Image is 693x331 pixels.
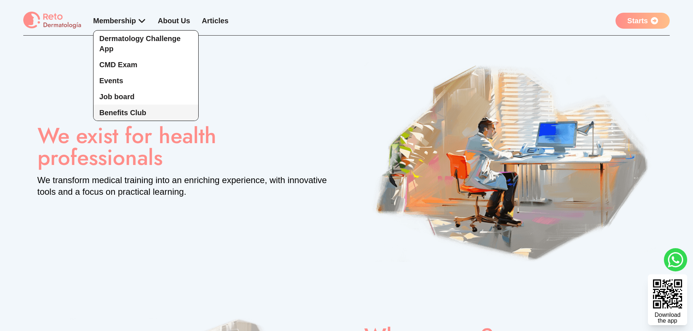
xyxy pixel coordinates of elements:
[99,109,146,117] font: Benefits Club
[202,17,228,25] a: Articles
[627,17,648,25] font: Starts
[93,57,198,73] a: CMD Exam
[37,120,216,173] font: We exist for health professionals
[93,73,198,89] a: Events
[658,318,677,324] font: the app
[99,35,180,53] font: Dermatology Challenge App
[93,89,198,105] a: Job board
[616,13,670,29] a: Starts
[93,105,198,121] a: Benefits Club
[99,77,123,85] font: Events
[99,93,135,101] font: Job board
[99,61,137,69] font: CMD Exam
[664,248,687,271] a: WhatsApp button
[37,175,327,197] font: We transform medical training into an enriching experience, with innovative tools and a focus on ...
[23,12,81,29] img: Dermatology Challenge logo
[93,31,198,57] a: Dermatology Challenge App
[364,59,656,263] img: App
[654,312,680,318] font: Download
[158,17,190,25] a: About Us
